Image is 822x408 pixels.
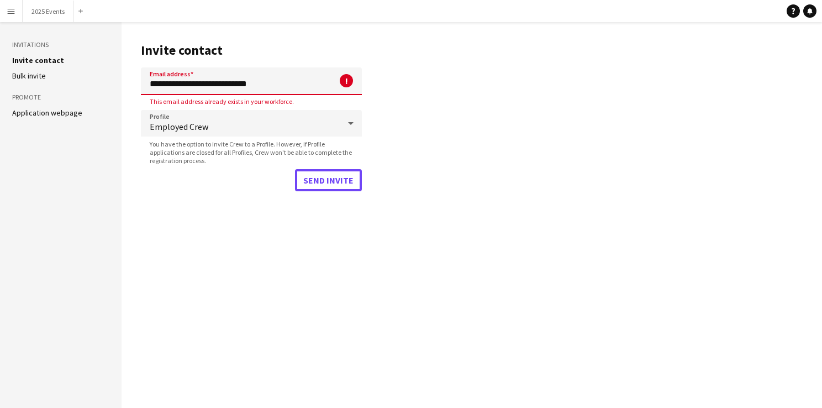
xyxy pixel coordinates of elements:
[141,42,362,59] h1: Invite contact
[12,108,82,118] a: Application webpage
[12,92,109,102] h3: Promote
[12,71,46,81] a: Bulk invite
[150,121,340,132] span: Employed Crew
[12,40,109,50] h3: Invitations
[141,140,362,165] span: You have the option to invite Crew to a Profile. However, if Profile applications are closed for ...
[12,55,64,65] a: Invite contact
[23,1,74,22] button: 2025 Events
[295,169,362,191] button: Send invite
[141,97,303,106] span: This email address already exists in your workforce.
